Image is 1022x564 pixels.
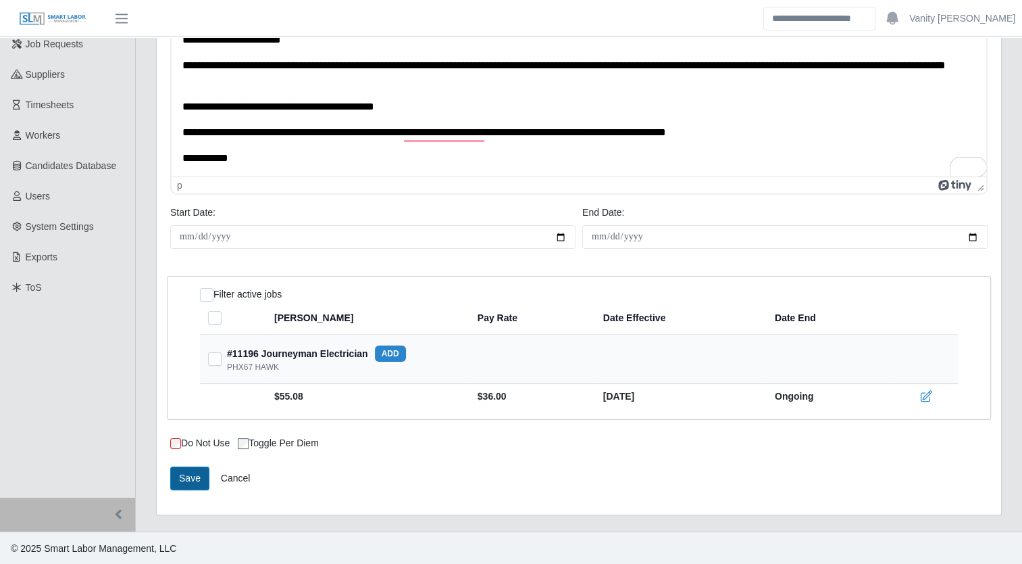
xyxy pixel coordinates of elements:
span: Timesheets [26,99,74,110]
span: System Settings [26,221,94,232]
input: Search [763,7,875,30]
a: Vanity [PERSON_NAME] [909,11,1015,26]
a: Cancel [212,467,259,490]
div: #11196 Journeyman Electrician [227,346,406,362]
span: © 2025 Smart Labor Management, LLC [11,543,176,554]
th: Date End [764,302,892,335]
div: Press the Up and Down arrow keys to resize the editor. [972,177,986,193]
span: Users [26,191,51,202]
button: add [375,346,406,362]
span: Exports [26,252,57,262]
input: Toggle per diem [238,438,249,449]
button: Save [170,467,209,490]
span: Candidates Database [26,160,117,171]
td: [DATE] [592,384,764,409]
input: Do Not Use [170,438,181,449]
div: PHX67 HAWK [227,362,279,373]
label: Do Not Use [170,436,230,450]
td: $55.08 [266,384,467,409]
span: Suppliers [26,69,65,80]
div: Filter active jobs [200,287,282,302]
label: Toggle per diem [238,436,319,450]
span: ToS [26,282,42,293]
div: p [177,180,182,191]
span: Job Requests [26,39,84,49]
span: Workers [26,130,61,141]
label: Start Date: [170,206,215,220]
img: SLM Logo [19,11,86,26]
td: $36.00 [467,384,592,409]
label: End Date: [582,206,624,220]
th: Date Effective [592,302,764,335]
td: Ongoing [764,384,892,409]
th: Pay Rate [467,302,592,335]
a: Powered by Tiny [938,180,972,191]
th: [PERSON_NAME] [266,302,467,335]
